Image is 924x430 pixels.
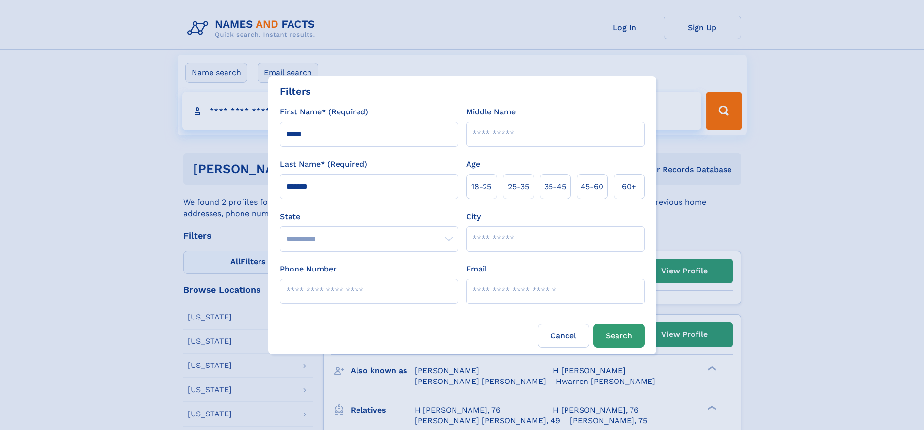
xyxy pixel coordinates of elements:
label: Email [466,263,487,275]
label: First Name* (Required) [280,106,368,118]
label: Age [466,159,480,170]
div: Filters [280,84,311,98]
span: 60+ [622,181,636,192]
label: Phone Number [280,263,337,275]
label: Cancel [538,324,589,348]
label: Middle Name [466,106,516,118]
span: 35‑45 [544,181,566,192]
label: State [280,211,458,223]
span: 25‑35 [508,181,529,192]
label: City [466,211,481,223]
span: 18‑25 [471,181,491,192]
span: 45‑60 [581,181,603,192]
label: Last Name* (Required) [280,159,367,170]
button: Search [593,324,645,348]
